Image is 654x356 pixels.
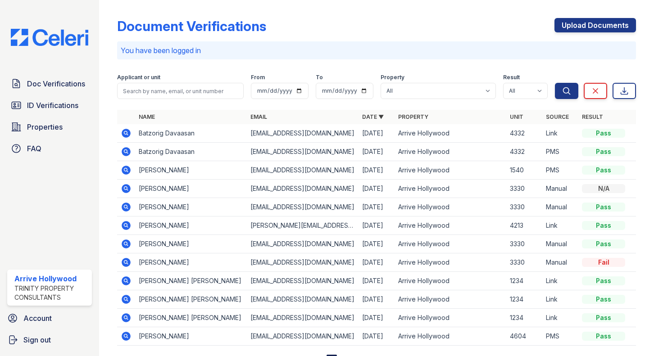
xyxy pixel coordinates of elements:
div: Fail [582,258,625,267]
td: 1234 [506,290,542,309]
a: Unit [510,113,523,120]
td: Arrive Hollywood [395,216,506,235]
td: Link [542,309,578,327]
td: [EMAIL_ADDRESS][DOMAIN_NAME] [247,309,359,327]
td: [EMAIL_ADDRESS][DOMAIN_NAME] [247,143,359,161]
td: Arrive Hollywood [395,143,506,161]
img: CE_Logo_Blue-a8612792a0a2168367f1c8372b55b34899dd931a85d93a1a3d3e32e68fde9ad4.png [4,29,95,46]
div: Pass [582,147,625,156]
a: FAQ [7,140,92,158]
td: [EMAIL_ADDRESS][DOMAIN_NAME] [247,290,359,309]
td: [DATE] [359,272,395,290]
a: Properties [7,118,92,136]
span: Sign out [23,334,51,345]
td: [PERSON_NAME] [135,198,247,216]
a: Result [582,113,603,120]
td: 1540 [506,161,542,180]
td: Arrive Hollywood [395,272,506,290]
label: Applicant or unit [117,74,160,81]
label: To [316,74,323,81]
div: N/A [582,184,625,193]
td: [EMAIL_ADDRESS][DOMAIN_NAME] [247,253,359,272]
span: FAQ [27,143,41,154]
td: Manual [542,180,578,198]
td: Batzorig Davaasan [135,124,247,143]
a: Doc Verifications [7,75,92,93]
a: Property [398,113,428,120]
td: 3330 [506,253,542,272]
div: Pass [582,295,625,304]
td: [DATE] [359,143,395,161]
div: Pass [582,276,625,285]
td: [EMAIL_ADDRESS][DOMAIN_NAME] [247,161,359,180]
td: Link [542,216,578,235]
span: Account [23,313,52,324]
td: [DATE] [359,309,395,327]
td: [PERSON_NAME] [135,235,247,253]
td: 1234 [506,272,542,290]
div: Trinity Property Consultants [14,284,88,302]
td: Arrive Hollywood [395,124,506,143]
td: Arrive Hollywood [395,290,506,309]
a: Date ▼ [362,113,384,120]
div: Pass [582,239,625,248]
td: [PERSON_NAME] [135,161,247,180]
td: PMS [542,161,578,180]
td: [PERSON_NAME] [PERSON_NAME] [135,290,247,309]
td: Manual [542,198,578,216]
td: [PERSON_NAME] [135,216,247,235]
td: Arrive Hollywood [395,327,506,346]
td: [PERSON_NAME] [135,253,247,272]
td: 4604 [506,327,542,346]
td: Link [542,290,578,309]
div: Pass [582,203,625,212]
td: [PERSON_NAME] [135,180,247,198]
td: Arrive Hollywood [395,235,506,253]
td: [EMAIL_ADDRESS][DOMAIN_NAME] [247,198,359,216]
td: [DATE] [359,161,395,180]
td: Arrive Hollywood [395,253,506,272]
td: 3330 [506,180,542,198]
td: 4332 [506,124,542,143]
div: Document Verifications [117,18,266,34]
td: 3330 [506,235,542,253]
td: [DATE] [359,327,395,346]
div: Pass [582,221,625,230]
td: 1234 [506,309,542,327]
td: Arrive Hollywood [395,309,506,327]
span: ID Verifications [27,100,78,111]
td: Arrive Hollywood [395,198,506,216]
input: Search by name, email, or unit number [117,83,244,99]
div: Pass [582,166,625,175]
td: [PERSON_NAME] [PERSON_NAME] [135,309,247,327]
td: Link [542,124,578,143]
td: [DATE] [359,235,395,253]
td: 4213 [506,216,542,235]
td: [EMAIL_ADDRESS][DOMAIN_NAME] [247,272,359,290]
td: PMS [542,327,578,346]
span: Properties [27,122,63,132]
a: Email [250,113,267,120]
div: Pass [582,313,625,322]
td: [EMAIL_ADDRESS][DOMAIN_NAME] [247,327,359,346]
td: [EMAIL_ADDRESS][DOMAIN_NAME] [247,235,359,253]
td: [DATE] [359,124,395,143]
td: [DATE] [359,198,395,216]
div: Pass [582,129,625,138]
label: Result [503,74,520,81]
td: [EMAIL_ADDRESS][DOMAIN_NAME] [247,124,359,143]
a: Sign out [4,331,95,349]
td: Arrive Hollywood [395,161,506,180]
td: [PERSON_NAME] [PERSON_NAME] [135,272,247,290]
div: Pass [582,332,625,341]
td: [DATE] [359,216,395,235]
div: Arrive Hollywood [14,273,88,284]
a: Account [4,309,95,327]
a: ID Verifications [7,96,92,114]
td: Manual [542,235,578,253]
td: [PERSON_NAME] [135,327,247,346]
td: Manual [542,253,578,272]
a: Source [546,113,569,120]
td: Batzorig Davaasan [135,143,247,161]
td: 4332 [506,143,542,161]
